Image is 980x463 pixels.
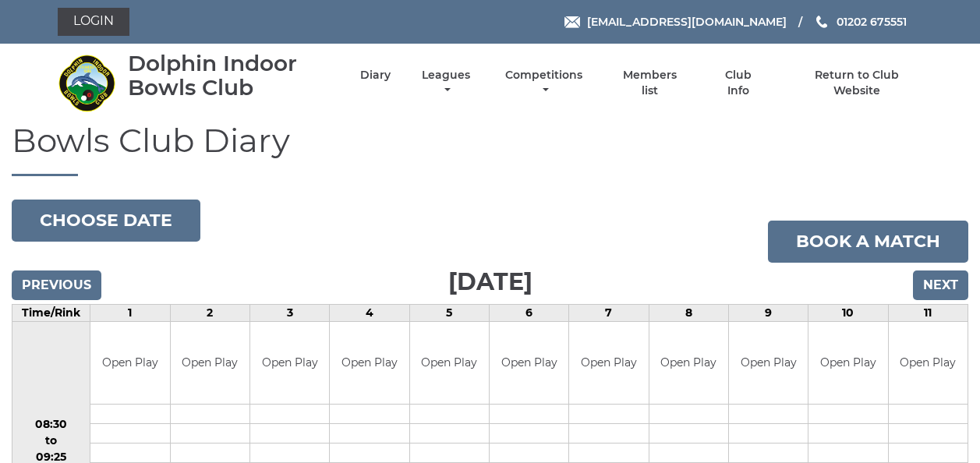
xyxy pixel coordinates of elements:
[490,322,568,404] td: Open Play
[587,15,787,29] span: [EMAIL_ADDRESS][DOMAIN_NAME]
[250,322,329,404] td: Open Play
[768,221,968,263] a: Book a match
[713,68,764,98] a: Club Info
[128,51,333,100] div: Dolphin Indoor Bowls Club
[564,13,787,30] a: Email [EMAIL_ADDRESS][DOMAIN_NAME]
[808,322,887,404] td: Open Play
[418,68,474,98] a: Leagues
[170,305,249,322] td: 2
[360,68,391,83] a: Diary
[249,305,329,322] td: 3
[791,68,922,98] a: Return to Club Website
[837,15,907,29] span: 01202 675551
[649,305,728,322] td: 8
[502,68,587,98] a: Competitions
[90,305,170,322] td: 1
[12,270,101,300] input: Previous
[58,54,116,112] img: Dolphin Indoor Bowls Club
[409,305,489,322] td: 5
[330,305,409,322] td: 4
[728,305,808,322] td: 9
[489,305,568,322] td: 6
[569,305,649,322] td: 7
[12,122,968,176] h1: Bowls Club Diary
[569,322,648,404] td: Open Play
[814,13,907,30] a: Phone us 01202 675551
[171,322,249,404] td: Open Play
[729,322,808,404] td: Open Play
[889,322,968,404] td: Open Play
[90,322,169,404] td: Open Play
[330,322,409,404] td: Open Play
[649,322,728,404] td: Open Play
[410,322,489,404] td: Open Play
[614,68,685,98] a: Members list
[888,305,968,322] td: 11
[913,270,968,300] input: Next
[564,16,580,28] img: Email
[12,200,200,242] button: Choose date
[808,305,888,322] td: 10
[816,16,827,28] img: Phone us
[12,305,90,322] td: Time/Rink
[58,8,129,36] a: Login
